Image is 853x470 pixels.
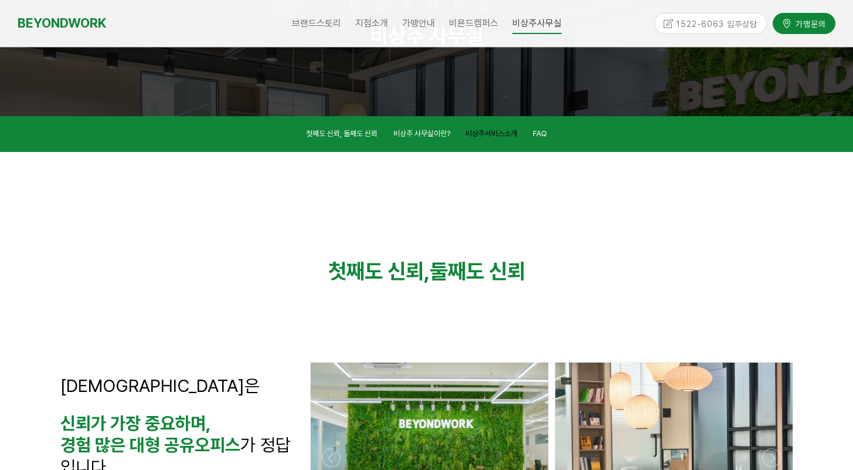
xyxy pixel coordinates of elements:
[773,12,835,32] a: 가맹문의
[60,412,211,434] strong: 신뢰가 가장 중요하며,
[60,375,260,396] span: [DEMOGRAPHIC_DATA]은
[395,9,442,38] a: 가맹안내
[465,127,517,143] a: 비상주서비스소개
[18,12,106,34] a: BEYONDWORK
[430,259,525,284] strong: 둘째도 신뢰
[792,16,826,28] span: 가맹문의
[465,129,517,138] span: 비상주서비스소개
[442,9,505,38] a: 비욘드캠퍼스
[393,127,450,143] a: 비상주 사무실이란?
[292,18,341,29] span: 브랜드스토리
[348,9,395,38] a: 지점소개
[402,18,435,29] span: 가맹안내
[533,127,547,143] a: FAQ
[306,129,378,138] span: 첫째도 신뢰, 둘째도 신뢰
[285,9,348,38] a: 브랜드스토리
[306,127,378,143] a: 첫째도 신뢰, 둘째도 신뢰
[449,18,498,29] span: 비욘드캠퍼스
[512,13,562,34] span: 비상주사무실
[533,129,547,138] span: FAQ
[355,18,388,29] span: 지점소개
[328,259,430,284] strong: 첫째도 신뢰,
[60,434,240,455] strong: 경험 많은 대형 공유오피스
[505,9,569,38] a: 비상주사무실
[393,129,450,138] span: 비상주 사무실이란?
